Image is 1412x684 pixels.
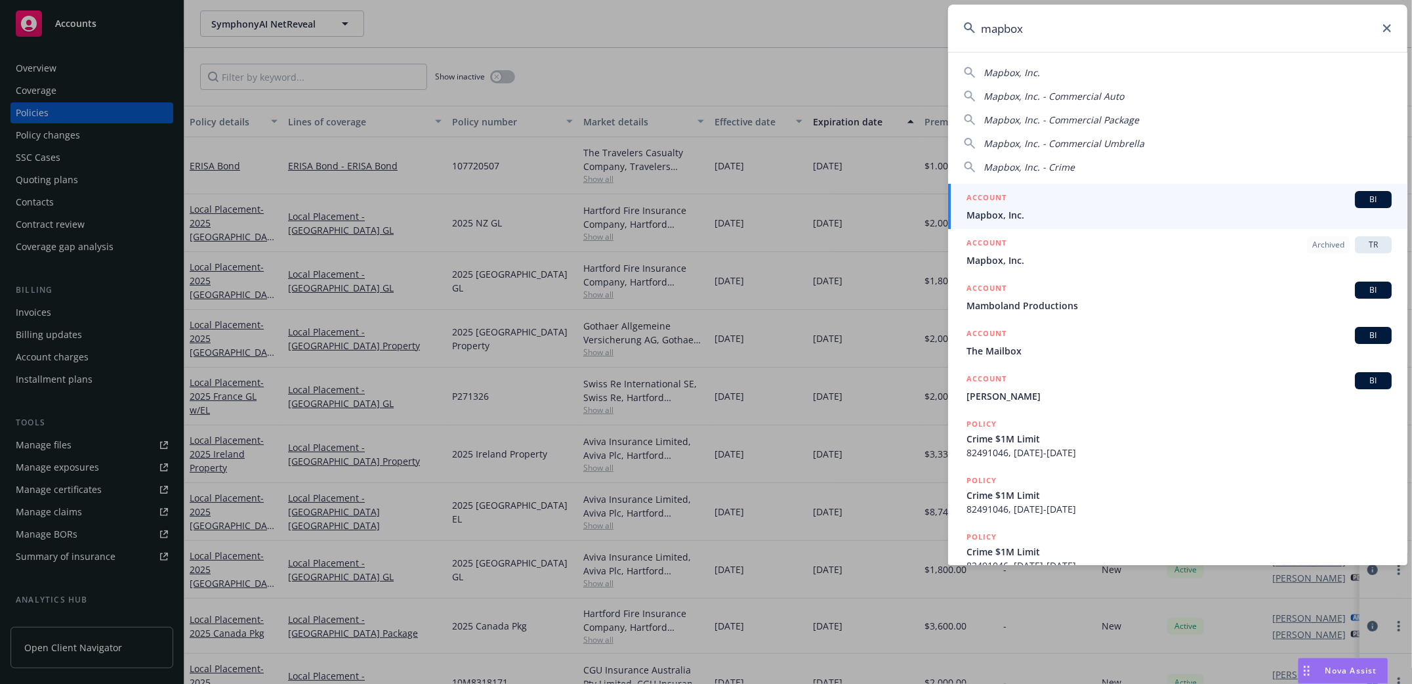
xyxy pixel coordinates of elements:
h5: POLICY [966,530,997,544]
span: TR [1360,239,1386,251]
a: ACCOUNTBIMapbox, Inc. [948,184,1407,229]
h5: ACCOUNT [966,372,1007,388]
span: BI [1360,284,1386,296]
button: Nova Assist [1298,658,1388,684]
span: The Mailbox [966,344,1392,358]
h5: POLICY [966,417,997,431]
span: BI [1360,194,1386,205]
h5: ACCOUNT [966,236,1007,252]
a: ACCOUNTBI[PERSON_NAME] [948,365,1407,410]
span: BI [1360,375,1386,387]
a: ACCOUNTArchivedTRMapbox, Inc. [948,229,1407,274]
h5: ACCOUNT [966,282,1007,297]
a: POLICYCrime $1M Limit82491046, [DATE]-[DATE] [948,523,1407,580]
span: Mapbox, Inc. - Crime [984,161,1075,173]
span: Nova Assist [1325,665,1377,676]
h5: POLICY [966,474,997,487]
a: POLICYCrime $1M Limit82491046, [DATE]-[DATE] [948,410,1407,467]
span: [PERSON_NAME] [966,389,1392,403]
span: Mapbox, Inc. [984,66,1040,79]
span: 82491046, [DATE]-[DATE] [966,446,1392,460]
span: Mapbox, Inc. - Commercial Auto [984,90,1124,102]
div: Drag to move [1298,658,1315,683]
span: BI [1360,330,1386,341]
a: ACCOUNTBIMamboland Productions [948,274,1407,320]
span: 82491046, [DATE]-[DATE] [966,502,1392,516]
input: Search... [948,5,1407,52]
h5: ACCOUNT [966,327,1007,343]
span: Crime $1M Limit [966,545,1392,559]
span: Crime $1M Limit [966,488,1392,502]
span: Mapbox, Inc. - Commercial Package [984,114,1139,126]
span: 82491046, [DATE]-[DATE] [966,559,1392,572]
a: ACCOUNTBIThe Mailbox [948,320,1407,365]
span: Mapbox, Inc. [966,208,1392,222]
span: Mamboland Productions [966,299,1392,312]
span: Mapbox, Inc. - Commercial Umbrella [984,137,1144,150]
span: Mapbox, Inc. [966,253,1392,267]
a: POLICYCrime $1M Limit82491046, [DATE]-[DATE] [948,467,1407,523]
span: Crime $1M Limit [966,432,1392,446]
span: Archived [1312,239,1344,251]
h5: ACCOUNT [966,191,1007,207]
